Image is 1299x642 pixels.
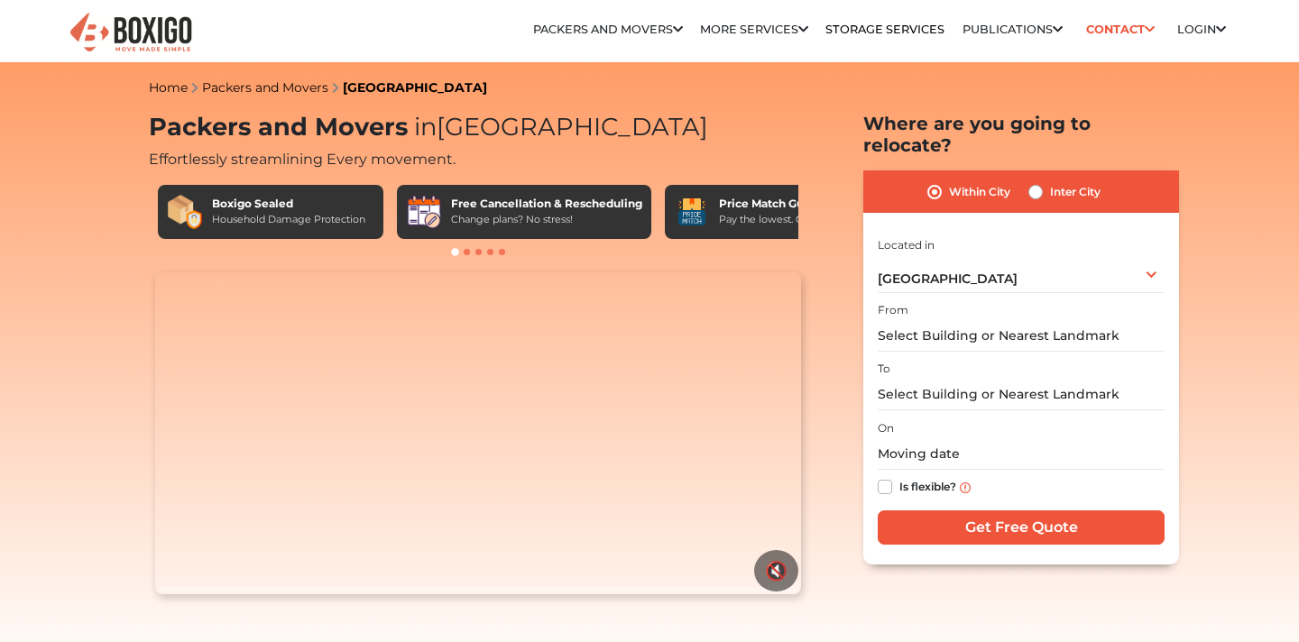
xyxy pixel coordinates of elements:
img: Boxigo Sealed [167,194,203,230]
span: Effortlessly streamlining Every movement. [149,151,456,168]
input: Select Building or Nearest Landmark [878,320,1165,352]
div: Price Match Guarantee [719,196,856,212]
a: Contact [1080,15,1160,43]
a: Packers and Movers [533,23,683,36]
label: On [878,420,894,436]
h2: Where are you going to relocate? [863,113,1179,156]
div: Free Cancellation & Rescheduling [451,196,642,212]
input: Get Free Quote [878,510,1165,545]
label: To [878,361,890,377]
label: Is flexible? [899,476,956,495]
label: Located in [878,237,935,253]
a: [GEOGRAPHIC_DATA] [343,79,487,96]
input: Moving date [878,438,1165,470]
a: Home [149,79,188,96]
button: 🔇 [754,550,798,592]
span: [GEOGRAPHIC_DATA] [408,112,708,142]
label: From [878,302,908,318]
div: Household Damage Protection [212,212,365,227]
div: Pay the lowest. Guaranteed! [719,212,856,227]
div: Boxigo Sealed [212,196,365,212]
span: [GEOGRAPHIC_DATA] [878,271,1018,287]
img: Boxigo [68,11,194,55]
a: Packers and Movers [202,79,328,96]
a: More services [700,23,808,36]
input: Select Building or Nearest Landmark [878,379,1165,410]
video: Your browser does not support the video tag. [155,272,800,595]
label: Inter City [1050,181,1101,203]
h1: Packers and Movers [149,113,807,142]
a: Storage Services [825,23,944,36]
label: Within City [949,181,1010,203]
a: Login [1177,23,1226,36]
div: Change plans? No stress! [451,212,642,227]
a: Publications [963,23,1063,36]
img: info [960,482,971,493]
span: in [414,112,437,142]
img: Free Cancellation & Rescheduling [406,194,442,230]
img: Price Match Guarantee [674,194,710,230]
